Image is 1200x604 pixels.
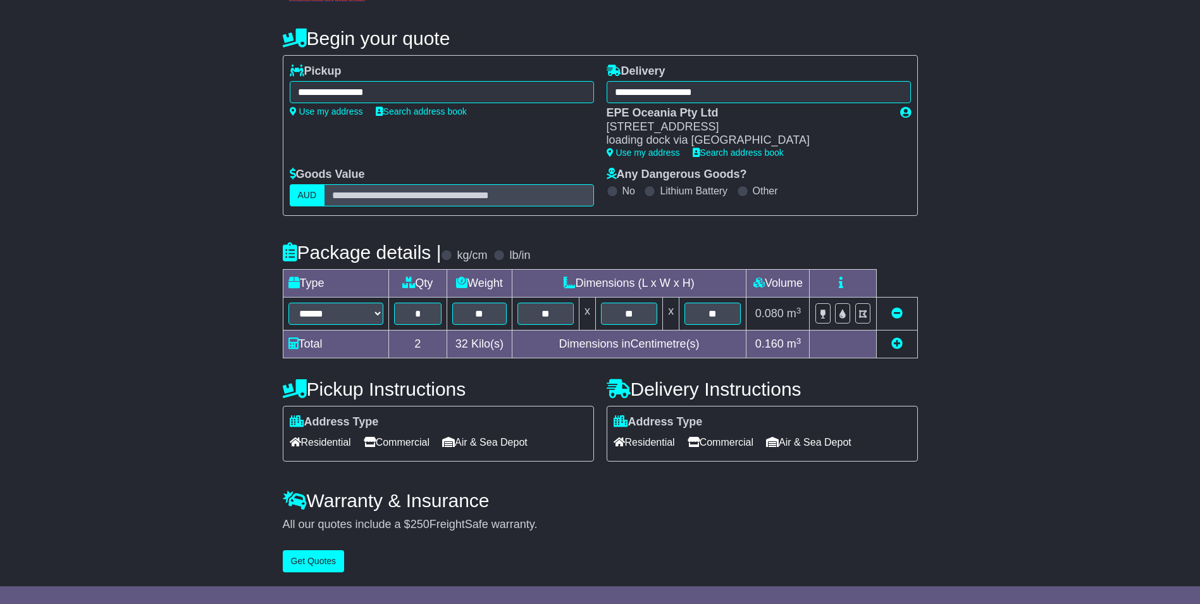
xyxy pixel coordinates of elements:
[796,306,801,315] sup: 3
[607,379,918,400] h4: Delivery Instructions
[388,330,447,358] td: 2
[283,379,594,400] h4: Pickup Instructions
[607,65,665,79] label: Delivery
[457,249,487,263] label: kg/cm
[607,106,888,120] div: EPE Oceania Pty Ltd
[290,168,365,182] label: Goods Value
[755,307,784,320] span: 0.080
[411,518,430,531] span: 250
[447,270,512,298] td: Weight
[755,337,784,350] span: 0.160
[787,337,801,350] span: m
[579,298,595,330] td: x
[607,120,888,134] div: [STREET_ADDRESS]
[607,168,747,182] label: Any Dangerous Goods?
[388,270,447,298] td: Qty
[660,185,727,197] label: Lithium Battery
[607,148,680,158] a: Use my address
[283,242,442,263] h4: Package details |
[447,330,512,358] td: Kilo(s)
[283,270,388,298] td: Type
[787,307,801,320] span: m
[614,432,675,452] span: Residential
[283,550,345,572] button: Get Quotes
[455,337,468,350] span: 32
[607,134,888,148] div: loading dock via [GEOGRAPHIC_DATA]
[290,65,342,79] label: Pickup
[290,432,351,452] span: Residential
[442,432,528,452] span: Air & Sea Depot
[364,432,430,452] span: Commercial
[766,432,851,452] span: Air & Sea Depot
[891,337,903,350] a: Add new item
[283,28,918,49] h4: Begin your quote
[512,330,746,358] td: Dimensions in Centimetre(s)
[693,148,784,158] a: Search address book
[290,106,363,116] a: Use my address
[283,490,918,511] h4: Warranty & Insurance
[746,270,810,298] td: Volume
[283,518,918,532] div: All our quotes include a $ FreightSafe warranty.
[283,330,388,358] td: Total
[796,336,801,346] sup: 3
[622,185,635,197] label: No
[688,432,753,452] span: Commercial
[290,184,325,206] label: AUD
[753,185,778,197] label: Other
[376,106,467,116] a: Search address book
[290,415,379,429] label: Address Type
[891,307,903,320] a: Remove this item
[614,415,703,429] label: Address Type
[509,249,530,263] label: lb/in
[512,270,746,298] td: Dimensions (L x W x H)
[663,298,679,330] td: x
